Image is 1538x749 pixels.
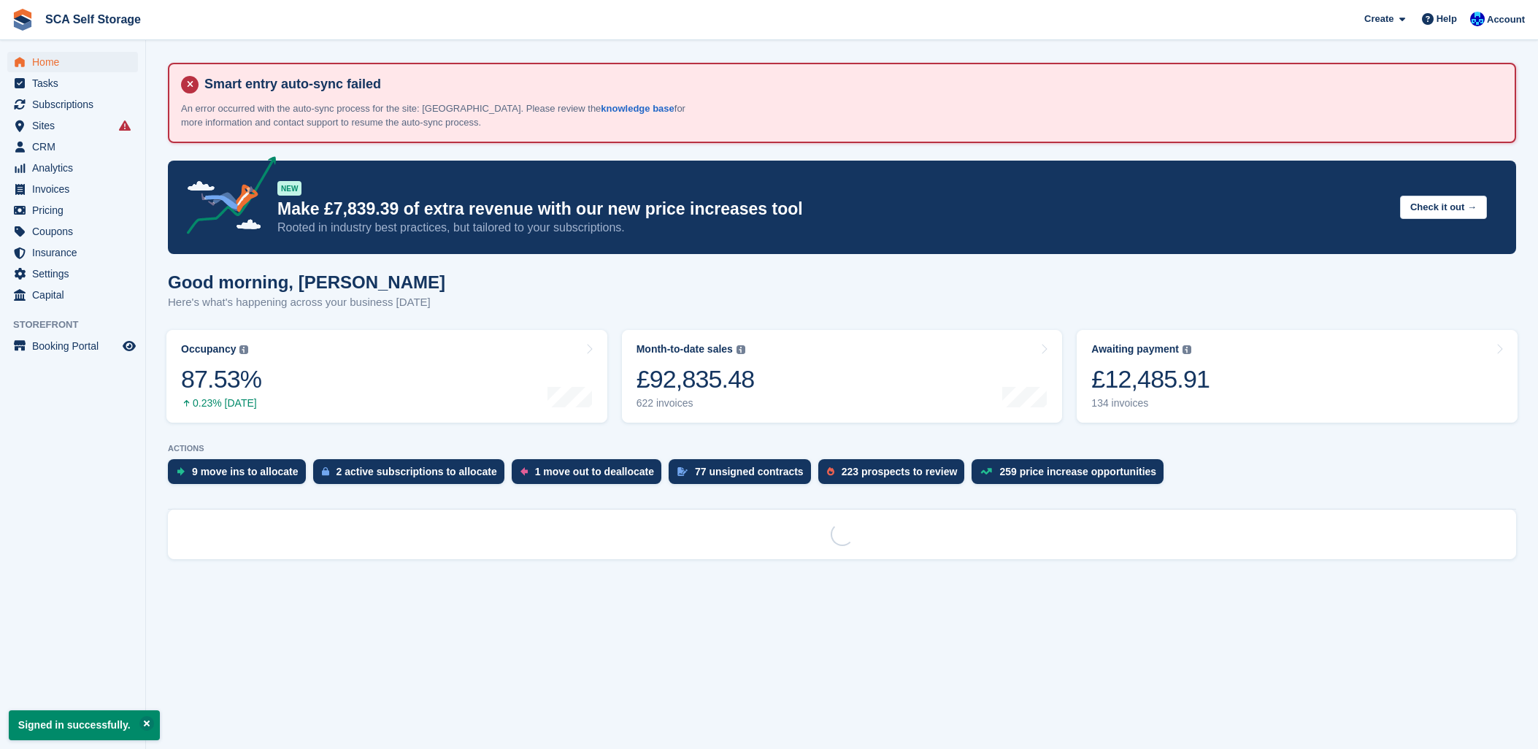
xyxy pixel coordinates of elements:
[535,466,654,477] div: 1 move out to deallocate
[322,466,329,476] img: active_subscription_to_allocate_icon-d502201f5373d7db506a760aba3b589e785aa758c864c3986d89f69b8ff3...
[337,466,497,477] div: 2 active subscriptions to allocate
[1400,196,1487,220] button: Check it out →
[695,466,804,477] div: 77 unsigned contracts
[520,467,528,476] img: move_outs_to_deallocate_icon-f764333ba52eb49d3ac5e1228854f67142a1ed5810a6f6cc68b1a99e826820c5.svg
[669,459,818,491] a: 77 unsigned contracts
[32,336,120,356] span: Booking Portal
[166,330,607,423] a: Occupancy 87.53% 0.23% [DATE]
[9,710,160,740] p: Signed in successfully.
[32,221,120,242] span: Coupons
[174,156,277,239] img: price-adjustments-announcement-icon-8257ccfd72463d97f412b2fc003d46551f7dbcb40ab6d574587a9cd5c0d94...
[972,459,1171,491] a: 259 price increase opportunities
[181,101,692,130] p: An error occurred with the auto-sync process for the site: [GEOGRAPHIC_DATA]. Please review the f...
[601,103,674,114] a: knowledge base
[277,181,301,196] div: NEW
[1437,12,1457,26] span: Help
[1091,364,1210,394] div: £12,485.91
[32,94,120,115] span: Subscriptions
[39,7,147,31] a: SCA Self Storage
[168,272,445,292] h1: Good morning, [PERSON_NAME]
[7,115,138,136] a: menu
[622,330,1063,423] a: Month-to-date sales £92,835.48 622 invoices
[7,285,138,305] a: menu
[637,343,733,356] div: Month-to-date sales
[32,73,120,93] span: Tasks
[1364,12,1393,26] span: Create
[181,343,236,356] div: Occupancy
[1183,345,1191,354] img: icon-info-grey-7440780725fd019a000dd9b08b2336e03edf1995a4989e88bcd33f0948082b44.svg
[7,179,138,199] a: menu
[7,52,138,72] a: menu
[842,466,958,477] div: 223 prospects to review
[1091,397,1210,410] div: 134 invoices
[168,459,313,491] a: 9 move ins to allocate
[7,94,138,115] a: menu
[999,466,1156,477] div: 259 price increase opportunities
[168,444,1516,453] p: ACTIONS
[7,242,138,263] a: menu
[1077,330,1518,423] a: Awaiting payment £12,485.91 134 invoices
[637,364,755,394] div: £92,835.48
[7,264,138,284] a: menu
[7,221,138,242] a: menu
[827,467,834,476] img: prospect-51fa495bee0391a8d652442698ab0144808aea92771e9ea1ae160a38d050c398.svg
[32,200,120,220] span: Pricing
[7,137,138,157] a: menu
[13,318,145,332] span: Storefront
[32,115,120,136] span: Sites
[192,466,299,477] div: 9 move ins to allocate
[199,76,1503,93] h4: Smart entry auto-sync failed
[32,179,120,199] span: Invoices
[32,137,120,157] span: CRM
[677,467,688,476] img: contract_signature_icon-13c848040528278c33f63329250d36e43548de30e8caae1d1a13099fd9432cc5.svg
[32,264,120,284] span: Settings
[181,397,261,410] div: 0.23% [DATE]
[32,285,120,305] span: Capital
[12,9,34,31] img: stora-icon-8386f47178a22dfd0bd8f6a31ec36ba5ce8667c1dd55bd0f319d3a0aa187defe.svg
[1470,12,1485,26] img: Kelly Neesham
[32,158,120,178] span: Analytics
[512,459,669,491] a: 1 move out to deallocate
[119,120,131,131] i: Smart entry sync failures have occurred
[168,294,445,311] p: Here's what's happening across your business [DATE]
[1091,343,1179,356] div: Awaiting payment
[313,459,512,491] a: 2 active subscriptions to allocate
[32,242,120,263] span: Insurance
[277,199,1388,220] p: Make £7,839.39 of extra revenue with our new price increases tool
[7,158,138,178] a: menu
[980,468,992,475] img: price_increase_opportunities-93ffe204e8149a01c8c9dc8f82e8f89637d9d84a8eef4429ea346261dce0b2c0.svg
[7,73,138,93] a: menu
[277,220,1388,236] p: Rooted in industry best practices, but tailored to your subscriptions.
[181,364,261,394] div: 87.53%
[239,345,248,354] img: icon-info-grey-7440780725fd019a000dd9b08b2336e03edf1995a4989e88bcd33f0948082b44.svg
[32,52,120,72] span: Home
[637,397,755,410] div: 622 invoices
[818,459,972,491] a: 223 prospects to review
[7,200,138,220] a: menu
[120,337,138,355] a: Preview store
[7,336,138,356] a: menu
[737,345,745,354] img: icon-info-grey-7440780725fd019a000dd9b08b2336e03edf1995a4989e88bcd33f0948082b44.svg
[177,467,185,476] img: move_ins_to_allocate_icon-fdf77a2bb77ea45bf5b3d319d69a93e2d87916cf1d5bf7949dd705db3b84f3ca.svg
[1487,12,1525,27] span: Account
